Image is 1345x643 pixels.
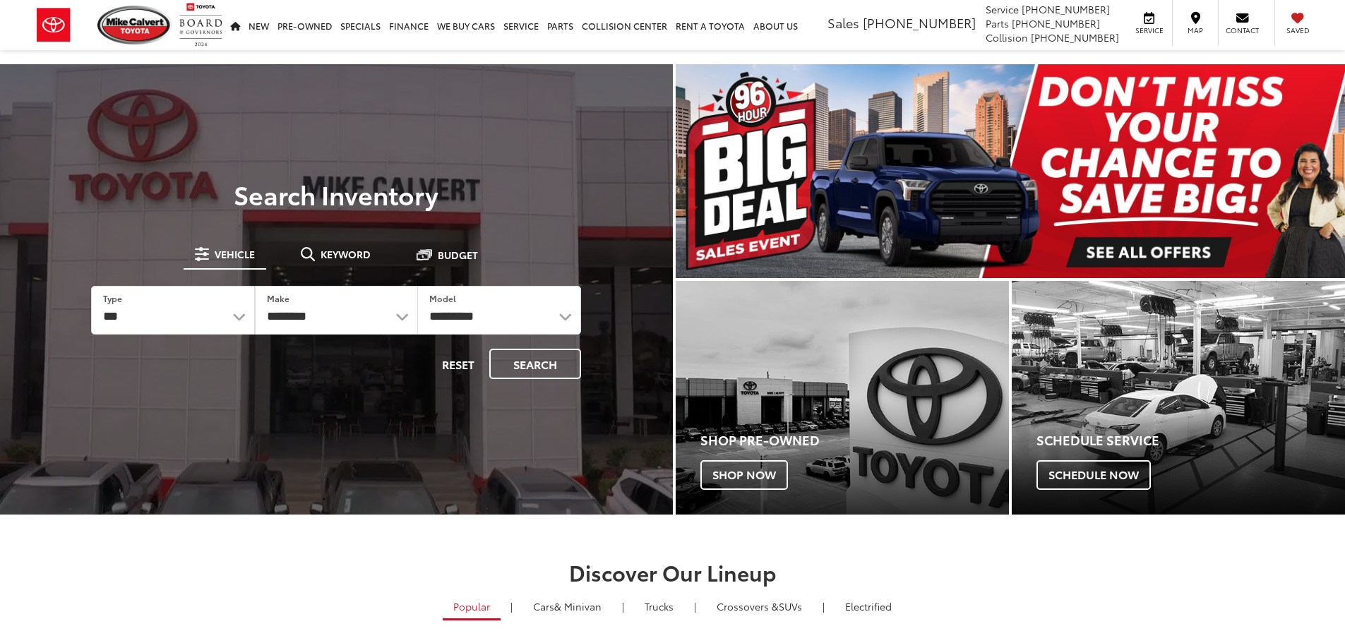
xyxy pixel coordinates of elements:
[819,599,828,613] li: |
[489,349,581,379] button: Search
[1031,30,1119,44] span: [PHONE_NUMBER]
[267,292,289,304] label: Make
[430,349,486,379] button: Reset
[706,594,813,618] a: SUVs
[215,249,255,259] span: Vehicle
[986,30,1028,44] span: Collision
[507,599,516,613] li: |
[827,13,859,32] span: Sales
[554,599,602,613] span: & Minivan
[1180,25,1211,35] span: Map
[1282,25,1313,35] span: Saved
[835,594,902,618] a: Electrified
[1036,433,1345,447] h4: Schedule Service
[717,599,779,613] span: Crossovers &
[1022,2,1110,16] span: [PHONE_NUMBER]
[863,13,976,32] span: [PHONE_NUMBER]
[618,599,628,613] li: |
[175,560,1171,584] h2: Discover Our Lineup
[1226,25,1259,35] span: Contact
[691,599,700,613] li: |
[1012,281,1345,515] a: Schedule Service Schedule Now
[59,180,614,208] h3: Search Inventory
[676,281,1009,515] a: Shop Pre-Owned Shop Now
[103,292,122,304] label: Type
[97,6,172,44] img: Mike Calvert Toyota
[429,292,456,304] label: Model
[676,281,1009,515] div: Toyota
[1133,25,1165,35] span: Service
[986,16,1009,30] span: Parts
[700,433,1009,447] h4: Shop Pre-Owned
[986,2,1019,16] span: Service
[700,460,788,490] span: Shop Now
[634,594,684,618] a: Trucks
[1036,460,1151,490] span: Schedule Now
[1012,16,1100,30] span: [PHONE_NUMBER]
[1012,281,1345,515] div: Toyota
[438,250,478,260] span: Budget
[443,594,501,620] a: Popular
[321,249,371,259] span: Keyword
[522,594,612,618] a: Cars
